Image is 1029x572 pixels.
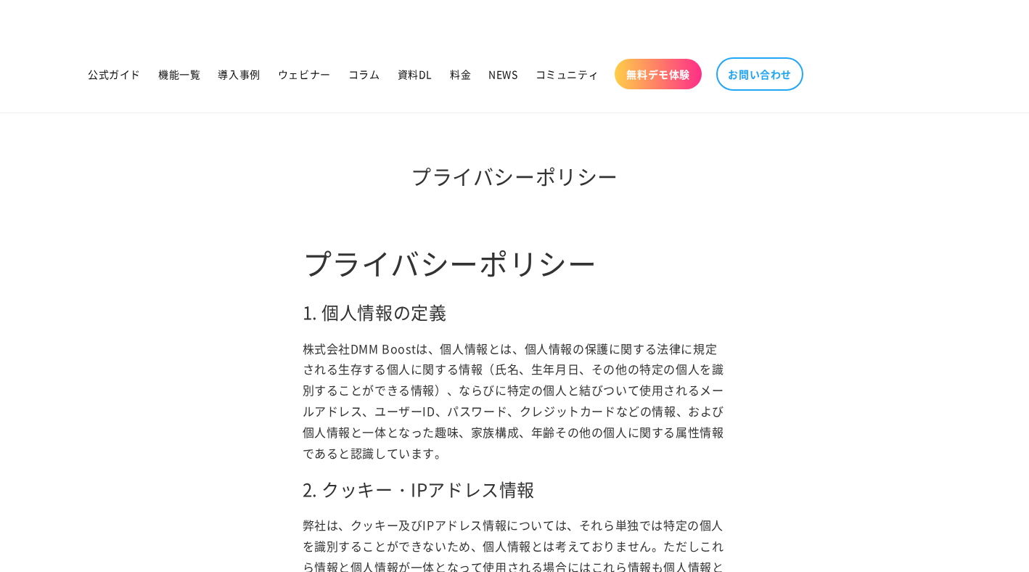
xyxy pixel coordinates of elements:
[340,59,389,89] a: コラム
[728,68,792,81] span: お問い合わせ
[389,59,441,89] a: 資料DL
[303,244,727,282] h1: プライバシーポリシー
[303,163,727,189] h1: プライバシーポリシー
[158,68,200,81] span: 機能一覧
[615,59,702,89] a: 無料デモ体験
[149,59,209,89] a: 機能一覧
[303,478,727,500] h2: 2. クッキー・IPアドレス情報
[626,68,690,81] span: 無料デモ体験
[79,59,149,89] a: 公式ガイド
[88,68,141,81] span: 公式ガイド
[716,57,803,91] a: お問い合わせ
[303,338,727,464] p: 株式会社DMM Boostは、個人情報とは、個人情報の保護に関する法律に規定される生存する個人に関する情報（氏名、生年月日、その他の特定の個人を識別することができる情報）、ならびに特定の個人と結...
[348,68,380,81] span: コラム
[218,68,260,81] span: 導入事例
[488,68,517,81] span: NEWS
[480,59,526,89] a: NEWS
[398,68,432,81] span: 資料DL
[209,59,268,89] a: 導入事例
[450,68,471,81] span: 料金
[303,301,727,323] h2: 1. 個人情報の定義
[269,59,340,89] a: ウェビナー
[441,59,480,89] a: 料金
[536,68,599,81] span: コミュニティ
[278,68,331,81] span: ウェビナー
[527,59,608,89] a: コミュニティ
